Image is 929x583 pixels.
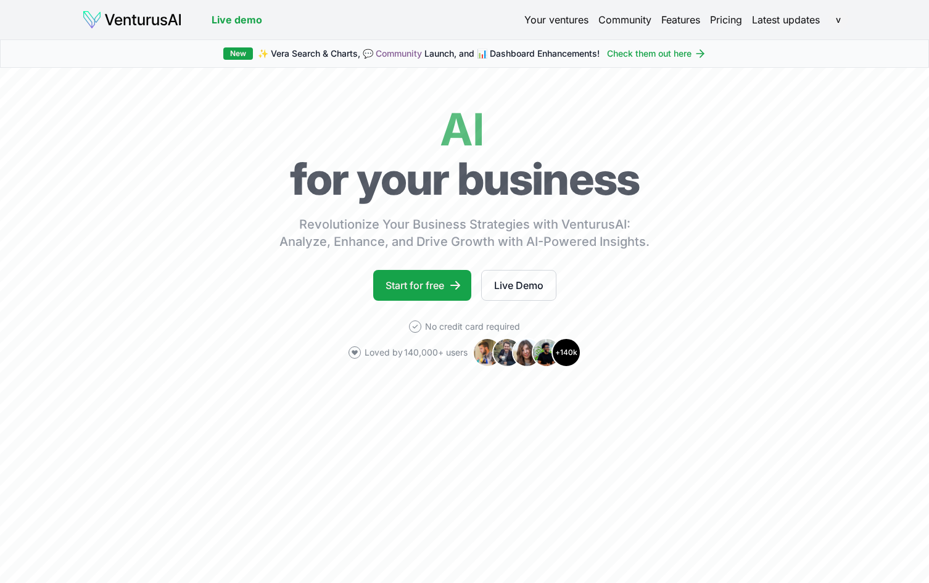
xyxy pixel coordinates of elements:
[481,270,556,301] a: Live Demo
[512,338,542,367] img: Avatar 3
[492,338,522,367] img: Avatar 2
[376,48,422,59] a: Community
[373,270,471,301] a: Start for free
[598,12,651,27] a: Community
[710,12,742,27] a: Pricing
[532,338,561,367] img: Avatar 4
[473,338,502,367] img: Avatar 1
[828,10,848,30] span: v
[607,47,706,60] a: Check them out here
[212,12,262,27] a: Live demo
[752,12,820,27] a: Latest updates
[830,11,847,28] button: v
[524,12,588,27] a: Your ventures
[223,47,253,60] div: New
[258,47,600,60] span: ✨ Vera Search & Charts, 💬 Launch, and 📊 Dashboard Enhancements!
[661,12,700,27] a: Features
[82,10,182,30] img: logo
